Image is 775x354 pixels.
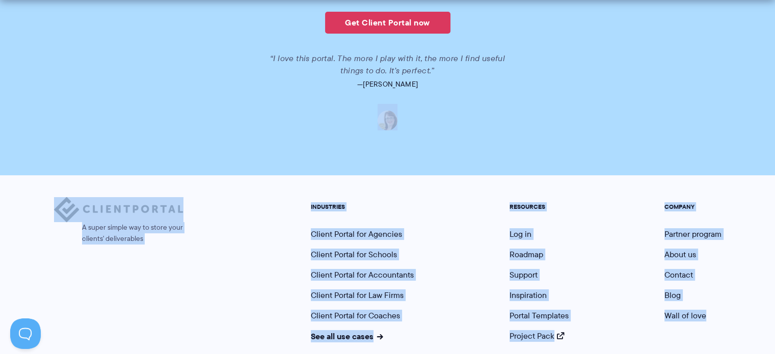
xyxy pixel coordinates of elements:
[510,330,565,342] a: Project Pack
[311,228,402,240] a: Client Portal for Agencies
[311,249,397,260] a: Client Portal for Schools
[664,269,693,281] a: Contact
[325,12,450,34] a: Get Client Portal now
[258,52,518,77] p: “I love this portal. The more I play with it, the more I find useful things to do. It’s perfect.”
[510,249,543,260] a: Roadmap
[664,310,706,321] a: Wall of love
[311,310,400,321] a: Client Portal for Coaches
[664,289,681,301] a: Blog
[311,289,404,301] a: Client Portal for Law Firms
[311,269,414,281] a: Client Portal for Accountants
[510,289,547,301] a: Inspiration
[54,222,183,244] span: A super simple way to store your clients' deliverables
[664,203,721,210] h5: COMPANY
[10,318,41,349] iframe: Toggle Customer Support
[510,228,531,240] a: Log in
[510,310,569,321] a: Portal Templates
[510,269,538,281] a: Support
[311,330,383,342] a: See all use cases
[311,203,414,210] h5: INDUSTRIES
[664,228,721,240] a: Partner program
[510,203,569,210] h5: RESOURCES
[664,249,696,260] a: About us
[101,77,674,91] p: —[PERSON_NAME]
